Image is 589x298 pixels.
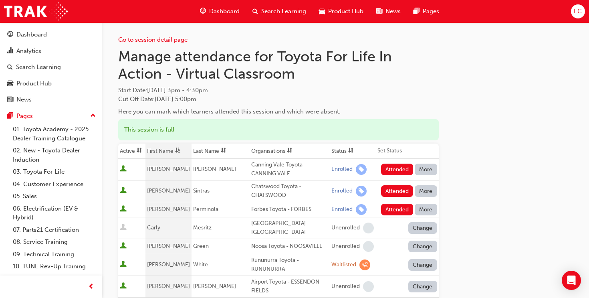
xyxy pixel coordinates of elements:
[10,144,99,166] a: 02. New - Toyota Dealer Induction
[251,256,328,274] div: Kununurra Toyota - KUNUNURRA
[261,7,306,16] span: Search Learning
[118,144,145,159] th: Toggle SortBy
[120,187,127,195] span: User is active
[331,187,353,195] div: Enrolled
[175,148,181,154] span: asc-icon
[356,186,367,197] span: learningRecordVerb_ENROLL-icon
[7,80,13,87] span: car-icon
[3,44,99,59] a: Analytics
[4,2,68,20] img: Trak
[10,166,99,178] a: 03. Toyota For Life
[376,6,382,16] span: news-icon
[120,224,127,232] span: User is inactive
[120,205,127,213] span: User is active
[120,282,127,290] span: User is active
[7,113,13,120] span: pages-icon
[571,4,585,18] button: EC
[147,187,190,194] span: [PERSON_NAME]
[118,86,439,95] span: Start Date :
[10,260,99,273] a: 10. TUNE Rev-Up Training
[147,261,190,268] span: [PERSON_NAME]
[147,224,160,231] span: Carly
[118,48,439,83] h1: Manage attendance for Toyota For Life In Action - Virtual Classroom
[192,144,250,159] th: Toggle SortBy
[7,64,13,71] span: search-icon
[3,92,99,107] a: News
[251,278,328,296] div: Airport Toyota - ESSENDON FIELDS
[381,164,414,175] button: Attended
[415,164,437,175] button: More
[408,281,437,292] button: Change
[3,109,99,124] button: Pages
[10,248,99,261] a: 09. Technical Training
[147,283,190,290] span: [PERSON_NAME]
[408,259,437,271] button: Change
[356,204,367,215] span: learningRecordVerb_ENROLL-icon
[3,26,99,109] button: DashboardAnalyticsSearch LearningProduct HubNews
[251,160,328,178] div: Canning Vale Toyota - CANNING VALE
[246,3,313,20] a: search-iconSearch Learning
[287,148,292,154] span: sorting-icon
[16,95,32,104] div: News
[3,76,99,91] a: Product Hub
[415,185,437,197] button: More
[423,7,439,16] span: Pages
[147,206,190,213] span: [PERSON_NAME]
[363,223,374,233] span: learningRecordVerb_NONE-icon
[3,60,99,75] a: Search Learning
[16,79,52,88] div: Product Hub
[331,206,353,213] div: Enrolled
[381,204,414,215] button: Attended
[10,236,99,248] a: 08. Service Training
[415,204,437,215] button: More
[562,271,581,290] div: Open Intercom Messenger
[120,165,127,173] span: User is active
[88,282,94,292] span: prev-icon
[363,241,374,252] span: learningRecordVerb_NONE-icon
[7,31,13,39] span: guage-icon
[147,87,208,94] span: [DATE] 3pm - 4:30pm
[193,283,236,290] span: [PERSON_NAME]
[356,164,367,175] span: learningRecordVerb_ENROLL-icon
[376,144,439,159] th: Set Status
[193,166,236,172] span: [PERSON_NAME]
[147,243,190,249] span: [PERSON_NAME]
[10,178,99,191] a: 04. Customer Experience
[16,47,41,56] div: Analytics
[10,203,99,224] a: 06. Electrification (EV & Hybrid)
[328,7,363,16] span: Product Hub
[319,6,325,16] span: car-icon
[251,182,328,200] div: Chatswood Toyota - CHATSWOOD
[137,148,142,154] span: sorting-icon
[370,3,407,20] a: news-iconNews
[193,261,208,268] span: White
[193,206,218,213] span: Perminola
[348,148,354,154] span: sorting-icon
[331,224,360,232] div: Unenrolled
[407,3,446,20] a: pages-iconPages
[414,6,420,16] span: pages-icon
[120,261,127,269] span: User is active
[120,242,127,250] span: User is active
[381,185,414,197] button: Attended
[574,7,582,16] span: EC
[16,63,61,72] div: Search Learning
[10,190,99,203] a: 05. Sales
[363,281,374,292] span: learningRecordVerb_NONE-icon
[221,148,226,154] span: sorting-icon
[313,3,370,20] a: car-iconProduct Hub
[408,222,437,234] button: Change
[16,30,47,39] div: Dashboard
[252,6,258,16] span: search-icon
[16,111,33,121] div: Pages
[251,205,328,214] div: Forbes Toyota - FORBES
[10,224,99,236] a: 07. Parts21 Certification
[331,283,360,290] div: Unenrolled
[408,241,437,252] button: Change
[385,7,401,16] span: News
[147,166,190,172] span: [PERSON_NAME]
[118,119,439,140] div: This session is full
[193,224,212,231] span: Mesritz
